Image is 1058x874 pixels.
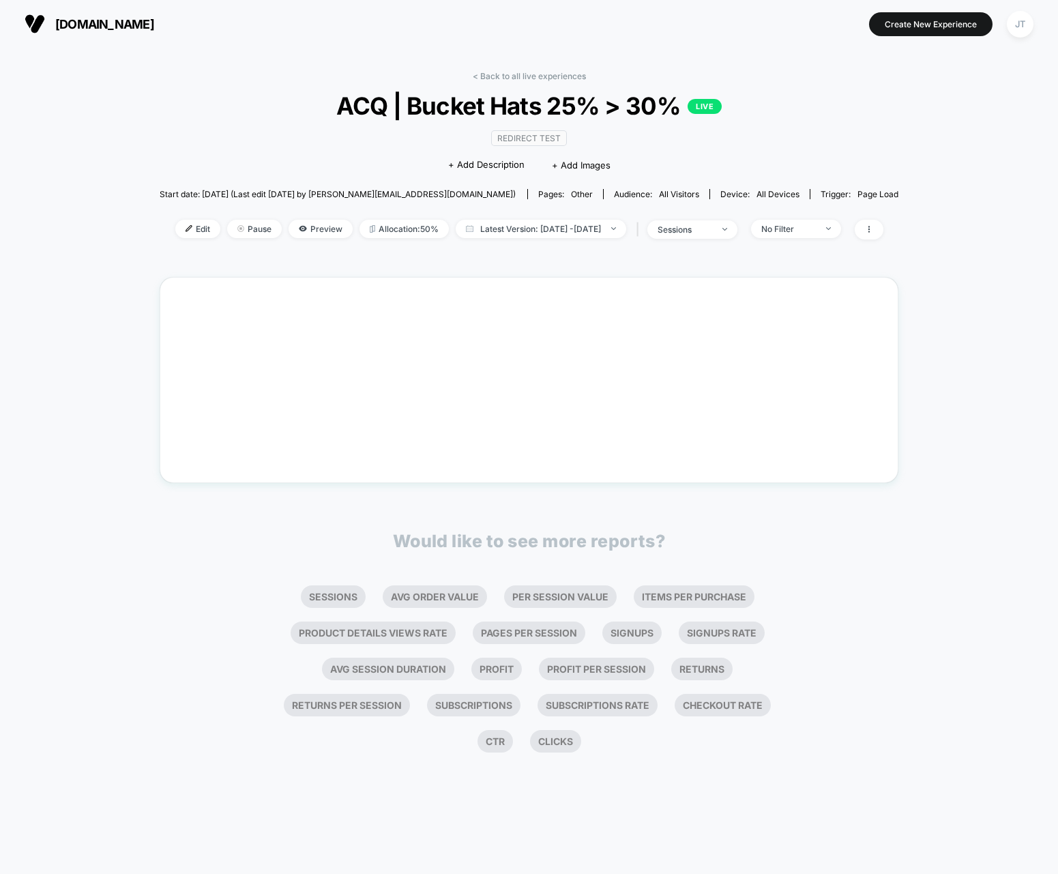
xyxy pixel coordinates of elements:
[614,189,699,199] div: Audience:
[709,189,810,199] span: Device:
[491,130,567,146] span: Redirect Test
[20,13,158,35] button: [DOMAIN_NAME]
[466,225,473,232] img: calendar
[284,694,410,716] li: Returns Per Session
[322,658,454,680] li: Avg Session Duration
[370,225,375,233] img: rebalance
[196,91,862,120] span: ACQ | Bucket Hats 25% > 30%
[291,622,456,644] li: Product Details Views Rate
[634,585,754,608] li: Items Per Purchase
[301,585,366,608] li: Sessions
[722,228,727,231] img: end
[552,160,611,171] span: + Add Images
[539,658,654,680] li: Profit Per Session
[427,694,520,716] li: Subscriptions
[688,99,722,114] p: LIVE
[227,220,282,238] span: Pause
[55,17,154,31] span: [DOMAIN_NAME]
[530,730,581,753] li: Clicks
[611,227,616,230] img: end
[25,14,45,34] img: Visually logo
[658,224,712,235] div: sessions
[393,531,666,551] p: Would like to see more reports?
[359,220,449,238] span: Allocation: 50%
[826,227,831,230] img: end
[633,220,647,239] span: |
[1003,10,1038,38] button: JT
[671,658,733,680] li: Returns
[659,189,699,199] span: All Visitors
[383,585,487,608] li: Avg Order Value
[679,622,765,644] li: Signups Rate
[160,189,516,199] span: Start date: [DATE] (Last edit [DATE] by [PERSON_NAME][EMAIL_ADDRESS][DOMAIN_NAME])
[504,585,617,608] li: Per Session Value
[448,158,525,172] span: + Add Description
[471,658,522,680] li: Profit
[538,189,593,199] div: Pages:
[869,12,993,36] button: Create New Experience
[473,622,585,644] li: Pages Per Session
[1007,11,1033,38] div: JT
[602,622,662,644] li: Signups
[289,220,353,238] span: Preview
[477,730,513,753] li: Ctr
[821,189,898,199] div: Trigger:
[675,694,771,716] li: Checkout Rate
[473,71,586,81] a: < Back to all live experiences
[761,224,816,234] div: No Filter
[456,220,626,238] span: Latest Version: [DATE] - [DATE]
[571,189,593,199] span: other
[237,225,244,232] img: end
[857,189,898,199] span: Page Load
[175,220,220,238] span: Edit
[538,694,658,716] li: Subscriptions Rate
[756,189,799,199] span: all devices
[186,225,192,232] img: edit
